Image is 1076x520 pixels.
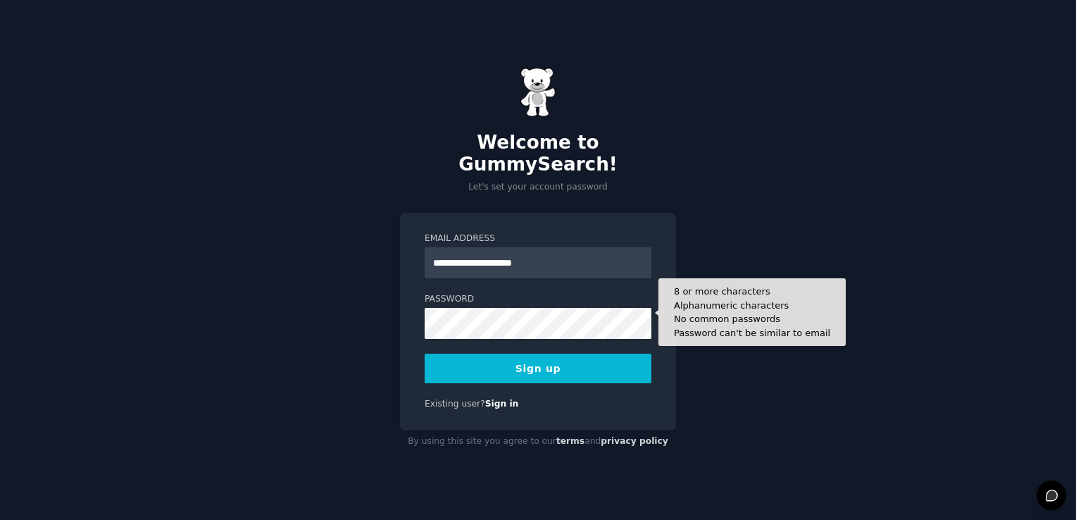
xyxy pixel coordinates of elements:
a: Sign in [485,399,519,409]
h2: Welcome to GummySearch! [400,132,676,176]
p: Let's set your account password [400,181,676,194]
img: Gummy Bear [520,68,556,117]
button: Sign up [425,354,651,383]
a: terms [556,436,584,446]
a: privacy policy [601,436,668,446]
div: By using this site you agree to our and [400,431,676,453]
span: Existing user? [425,399,485,409]
label: Email Address [425,233,651,245]
label: Password [425,293,651,306]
